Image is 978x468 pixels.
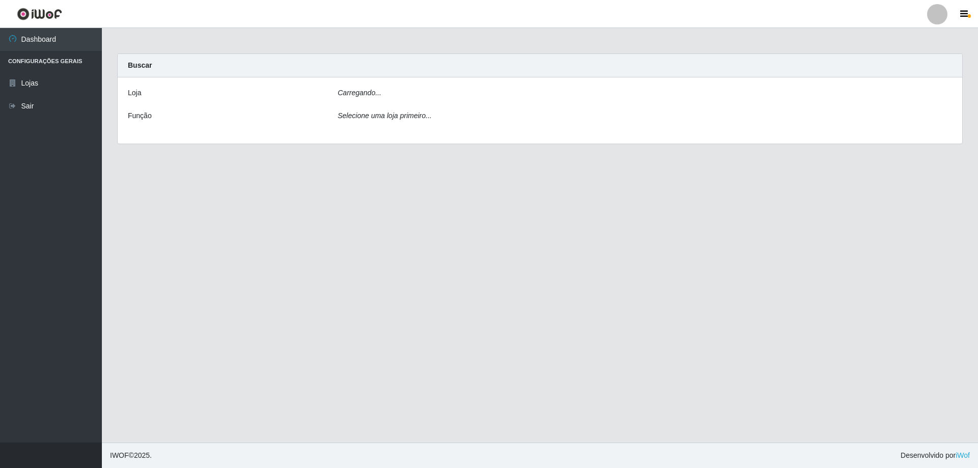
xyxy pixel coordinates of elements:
label: Função [128,111,152,121]
a: iWof [956,451,970,459]
strong: Buscar [128,61,152,69]
i: Carregando... [338,89,382,97]
span: © 2025 . [110,450,152,461]
span: IWOF [110,451,129,459]
label: Loja [128,88,141,98]
img: CoreUI Logo [17,8,62,20]
i: Selecione uma loja primeiro... [338,112,431,120]
span: Desenvolvido por [901,450,970,461]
